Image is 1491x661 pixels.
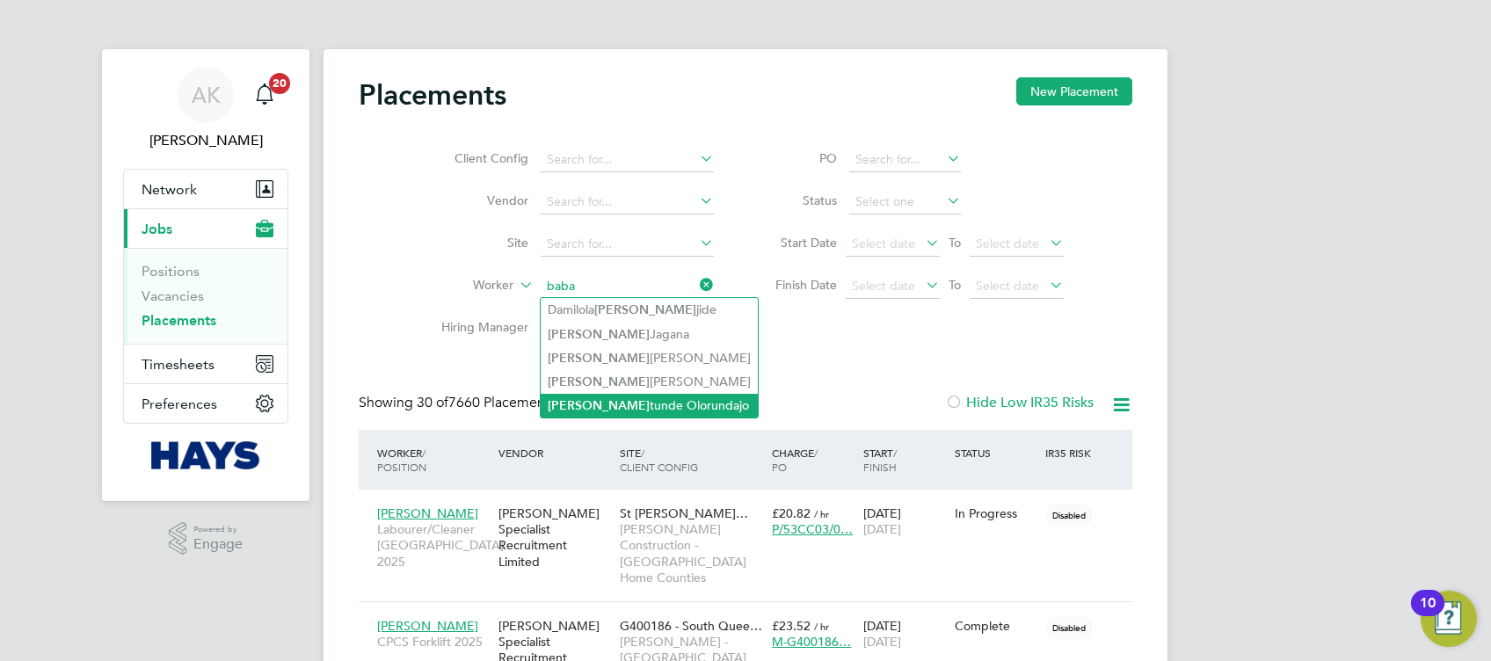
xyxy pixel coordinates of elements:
[247,67,282,123] a: 20
[494,497,615,578] div: [PERSON_NAME] Specialist Recruitment Limited
[548,374,650,389] b: [PERSON_NAME]
[377,634,490,650] span: CPCS Forklift 2025
[142,181,197,198] span: Network
[863,521,901,537] span: [DATE]
[169,522,244,556] a: Powered byEngage
[359,394,559,412] div: Showing
[772,521,853,537] span: P/53CC03/0…
[124,384,287,423] button: Preferences
[758,192,837,208] label: Status
[427,150,528,166] label: Client Config
[976,236,1039,251] span: Select date
[377,521,490,570] span: Labourer/Cleaner [GEOGRAPHIC_DATA] 2025
[373,608,1132,623] a: [PERSON_NAME]CPCS Forklift 2025[PERSON_NAME] Specialist Recruitment LimitedG400186 - South Quee…[...
[620,521,763,585] span: [PERSON_NAME] Construction - [GEOGRAPHIC_DATA] Home Counties
[814,620,829,633] span: / hr
[124,170,287,208] button: Network
[541,323,758,346] li: Jagana
[123,441,288,469] a: Go to home page
[541,190,714,214] input: Search for...
[142,287,204,304] a: Vacancies
[427,319,528,335] label: Hiring Manager
[950,437,1042,469] div: Status
[615,437,767,483] div: Site
[548,351,650,366] b: [PERSON_NAME]
[849,190,961,214] input: Select one
[758,150,837,166] label: PO
[758,235,837,251] label: Start Date
[359,77,506,113] h2: Placements
[1016,77,1132,105] button: New Placement
[494,437,615,469] div: Vendor
[541,346,758,370] li: [PERSON_NAME]
[417,394,448,411] span: 30 of
[1421,591,1477,647] button: Open Resource Center, 10 new notifications
[772,618,811,634] span: £23.52
[541,370,758,394] li: [PERSON_NAME]
[541,298,758,322] li: Damilola jide
[955,618,1037,634] div: Complete
[863,446,897,474] span: / Finish
[943,231,966,254] span: To
[142,263,200,280] a: Positions
[192,84,221,106] span: AK
[863,634,901,650] span: [DATE]
[123,67,288,151] a: AK[PERSON_NAME]
[859,609,950,658] div: [DATE]
[427,235,528,251] label: Site
[859,497,950,546] div: [DATE]
[142,221,172,237] span: Jobs
[852,236,915,251] span: Select date
[123,130,288,151] span: Amelia Kelly
[1045,616,1093,639] span: Disabled
[548,398,650,413] b: [PERSON_NAME]
[976,278,1039,294] span: Select date
[772,446,818,474] span: / PO
[772,634,851,650] span: M-G400186…
[373,496,1132,511] a: [PERSON_NAME]Labourer/Cleaner [GEOGRAPHIC_DATA] 2025[PERSON_NAME] Specialist Recruitment LimitedS...
[620,505,748,521] span: St [PERSON_NAME]…
[102,49,309,501] nav: Main navigation
[772,505,811,521] span: £20.82
[620,618,762,634] span: G400186 - South Quee…
[767,437,859,483] div: Charge
[1041,437,1102,469] div: IR35 Risk
[955,505,1037,521] div: In Progress
[193,537,243,552] span: Engage
[269,73,290,94] span: 20
[412,277,513,294] label: Worker
[548,327,650,342] b: [PERSON_NAME]
[859,437,950,483] div: Start
[373,437,494,483] div: Worker
[151,441,261,469] img: hays-logo-retina.png
[541,232,714,257] input: Search for...
[142,396,217,412] span: Preferences
[142,356,215,373] span: Timesheets
[594,302,696,317] b: [PERSON_NAME]
[124,209,287,248] button: Jobs
[377,618,478,634] span: [PERSON_NAME]
[377,505,478,521] span: [PERSON_NAME]
[377,446,426,474] span: / Position
[1420,603,1436,626] div: 10
[193,522,243,537] span: Powered by
[541,148,714,172] input: Search for...
[142,312,216,329] a: Placements
[417,394,556,411] span: 7660 Placements
[849,148,961,172] input: Search for...
[852,278,915,294] span: Select date
[943,273,966,296] span: To
[541,274,714,299] input: Search for...
[814,507,829,520] span: / hr
[427,192,528,208] label: Vendor
[945,394,1094,411] label: Hide Low IR35 Risks
[1045,504,1093,527] span: Disabled
[541,394,758,418] li: tunde Olorundajo
[758,277,837,293] label: Finish Date
[124,345,287,383] button: Timesheets
[124,248,287,344] div: Jobs
[620,446,698,474] span: / Client Config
